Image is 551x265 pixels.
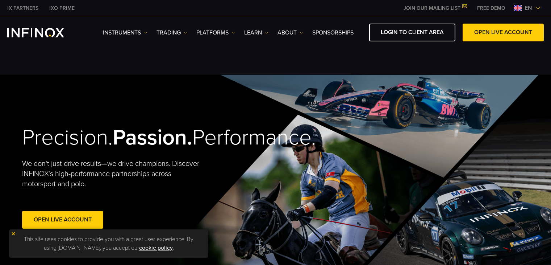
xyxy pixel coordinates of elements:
h2: Precision. Performance. [22,125,250,151]
span: en [522,4,535,12]
p: We don't just drive results—we drive champions. Discover INFINOX’s high-performance partnerships ... [22,159,205,189]
a: JOIN OUR MAILING LIST [398,5,472,11]
a: INFINOX MENU [472,4,511,12]
a: SPONSORSHIPS [312,28,354,37]
a: Learn [244,28,268,37]
strong: Passion. [113,125,192,151]
a: LOGIN TO CLIENT AREA [369,24,455,41]
a: ABOUT [277,28,303,37]
a: INFINOX [44,4,80,12]
a: TRADING [156,28,187,37]
a: PLATFORMS [196,28,235,37]
img: yellow close icon [11,231,16,236]
a: INFINOX [2,4,44,12]
a: OPEN LIVE ACCOUNT [463,24,544,41]
p: This site uses cookies to provide you with a great user experience. By using [DOMAIN_NAME], you a... [13,233,205,254]
a: cookie policy [139,244,173,252]
a: Instruments [103,28,147,37]
a: Open Live Account [22,211,103,229]
a: INFINOX Logo [7,28,81,37]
